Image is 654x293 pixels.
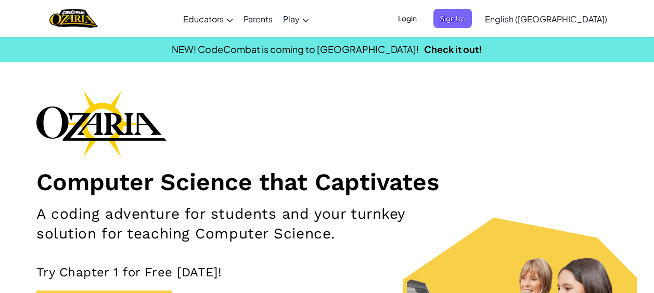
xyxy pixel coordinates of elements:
span: Play [283,14,300,24]
span: Educators [183,14,224,24]
a: Ozaria by CodeCombat logo [49,8,98,29]
span: English ([GEOGRAPHIC_DATA]) [485,14,607,24]
img: Home [49,8,98,29]
h2: A coding adventure for students and your turnkey solution for teaching Computer Science. [36,204,426,244]
a: English ([GEOGRAPHIC_DATA]) [480,5,612,33]
a: Educators [178,5,238,33]
img: Ozaria branding logo [36,90,166,157]
button: Login [392,9,423,28]
span: NEW! CodeCombat is coming to [GEOGRAPHIC_DATA]! [172,43,419,55]
button: Sign Up [433,9,472,28]
p: Try Chapter 1 for Free [DATE]! [36,264,618,280]
a: Check it out! [424,43,482,55]
a: Parents [238,5,278,33]
a: Play [278,5,314,33]
h1: Computer Science that Captivates [36,167,618,196]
